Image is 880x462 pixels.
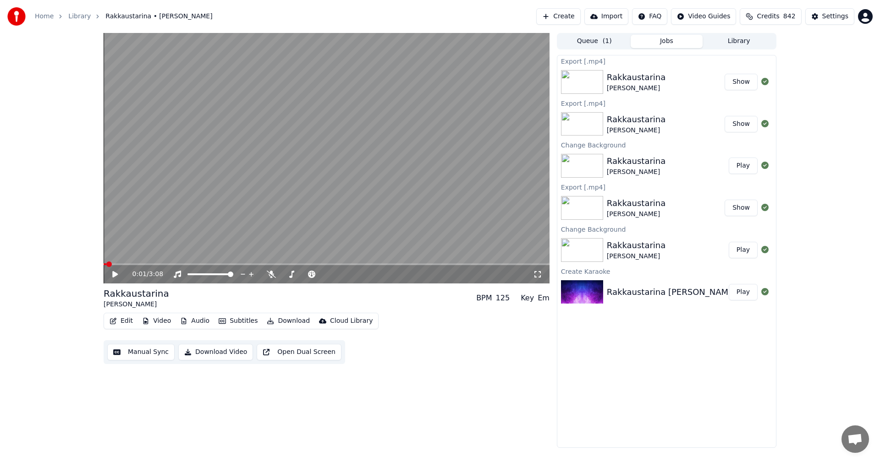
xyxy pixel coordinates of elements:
a: Home [35,12,54,21]
div: [PERSON_NAME] [104,300,169,309]
button: Create [536,8,581,25]
span: 3:08 [149,270,163,279]
button: Credits842 [740,8,801,25]
button: FAQ [632,8,667,25]
button: Subtitles [215,315,261,327]
div: 125 [496,293,510,304]
button: Show [725,116,758,132]
div: Export [.mp4] [557,55,776,66]
button: Play [729,284,758,300]
button: Download [263,315,313,327]
div: Rakkaustarina [607,197,665,210]
button: Library [703,35,775,48]
a: Library [68,12,91,21]
div: Change Background [557,223,776,234]
div: Rakkaustarina [607,71,665,84]
button: Jobs [631,35,703,48]
nav: breadcrumb [35,12,213,21]
span: ( 1 ) [603,37,612,46]
div: Em [538,293,550,304]
span: 0:01 [132,270,147,279]
button: Edit [106,315,137,327]
span: Credits [757,12,779,21]
div: Avoin keskustelu [841,425,869,453]
div: Rakkaustarina [607,113,665,126]
button: Download Video [178,344,253,360]
div: Export [.mp4] [557,181,776,192]
div: Rakkaustarina [607,155,665,168]
button: Video Guides [671,8,736,25]
button: Open Dual Screen [257,344,341,360]
button: Play [729,242,758,258]
div: Settings [822,12,848,21]
button: Show [725,200,758,216]
button: Show [725,74,758,90]
button: Settings [805,8,854,25]
div: Export [.mp4] [557,98,776,109]
div: Rakkaustarina [104,287,169,300]
div: [PERSON_NAME] [607,168,665,177]
div: [PERSON_NAME] [607,252,665,261]
button: Queue [558,35,631,48]
div: Change Background [557,139,776,150]
div: Create Karaoke [557,266,776,277]
span: Rakkaustarina • [PERSON_NAME] [105,12,212,21]
button: Manual Sync [107,344,175,360]
img: youka [7,7,26,26]
button: Audio [176,315,213,327]
div: / [132,270,154,279]
button: Video [138,315,175,327]
span: 842 [783,12,796,21]
div: [PERSON_NAME] [607,126,665,135]
div: Rakkaustarina [PERSON_NAME] [607,286,737,299]
div: Key [521,293,534,304]
div: Cloud Library [330,316,373,326]
div: [PERSON_NAME] [607,210,665,219]
button: Import [584,8,628,25]
div: [PERSON_NAME] [607,84,665,93]
div: BPM [476,293,492,304]
button: Play [729,158,758,174]
div: Rakkaustarina [607,239,665,252]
